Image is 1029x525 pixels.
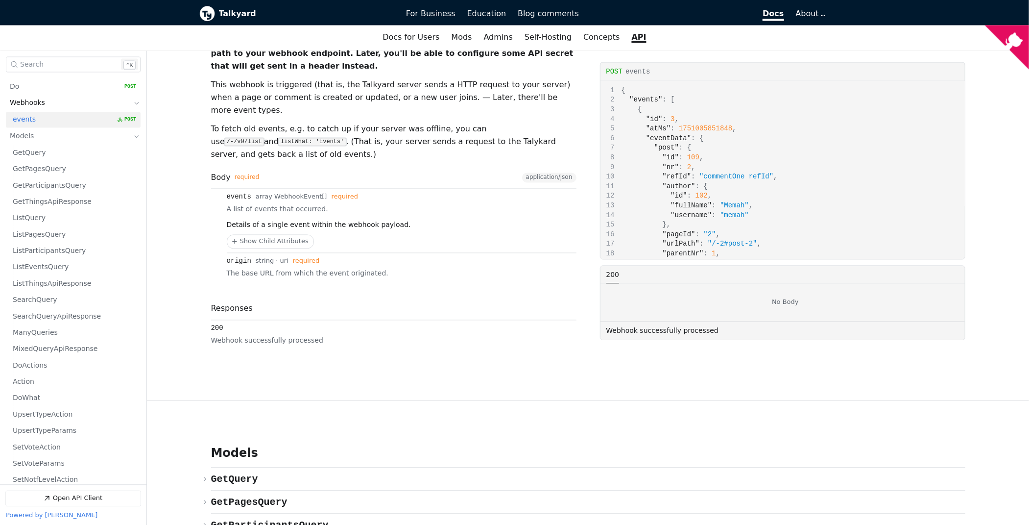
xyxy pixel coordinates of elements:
span: Docs [763,9,784,21]
a: DoWhat [13,391,136,406]
span: ListEventsQuery [13,263,69,272]
span: events [13,115,36,125]
span: , [773,173,777,181]
span: { [621,87,625,95]
code: listWhat: 'Events' [279,138,346,146]
span: GetParticipantsQuery [13,181,86,190]
a: ListParticipantsQuery [13,243,136,258]
span: { [638,106,642,114]
a: Powered by [PERSON_NAME] [6,512,97,519]
span: About [796,9,824,18]
span: ListPagesQuery [13,230,66,239]
span: GetQuery [211,474,258,485]
span: : [691,134,695,142]
span: Blog comments [518,9,579,18]
span: application/json [526,175,573,181]
a: ManyQueries [13,325,136,340]
span: 109 [687,154,699,162]
span: "parentNr" [662,250,703,258]
span: 200 [606,271,620,279]
a: Education [461,5,512,22]
span: POST [117,116,136,123]
code: /-/v0/list [225,138,264,146]
span: "atMs" [646,125,670,133]
button: ​ [211,491,287,514]
p: Webhook successfully processed [606,325,718,337]
span: , [749,202,753,210]
span: Models [10,131,34,141]
span: "eventData" [646,134,691,142]
span: , [716,230,720,238]
a: ListPagesQuery [13,227,136,242]
a: SetNotfLevelAction [13,473,136,488]
a: For Business [400,5,461,22]
span: 1751005851848 [679,125,732,133]
span: 2 [687,163,691,171]
span: "pageId" [662,230,695,238]
a: UpsertTypeAction [13,407,136,422]
a: MixedQueryApiResponse [13,342,136,357]
a: Docs [585,5,790,22]
a: SearchQueryApiResponse [13,309,136,324]
a: Concepts [577,29,626,46]
span: ListThingsApiResponse [13,279,91,288]
div: 200 [211,325,223,332]
span: "/-2#post-2" [708,240,757,248]
a: GetPagesQuery [13,161,136,176]
div: Responses [211,303,576,314]
span: "Memah" [720,202,749,210]
span: 3 [670,115,674,123]
a: ListQuery [13,211,136,226]
span: : [670,125,674,133]
a: Mods [446,29,478,46]
span: "author" [662,182,695,190]
div: origin [227,257,251,265]
span: [ [670,96,674,104]
span: , [699,154,703,162]
span: : [679,163,683,171]
span: : [687,192,691,200]
a: events POST [13,112,136,127]
span: { [703,182,707,190]
p: This webhook is triggered (that is, the Talkyard server sends a HTTP request to your server) when... [211,79,576,117]
div: events [227,193,251,201]
span: MixedQueryApiResponse [13,345,97,354]
span: "post" [654,144,679,152]
h2: Models [211,447,258,460]
b: Talkyard [219,7,393,20]
a: Docs for Users [377,29,445,46]
div: No Body [606,289,965,317]
a: API [626,29,652,46]
span: string [256,258,274,265]
a: Do POST [10,79,136,94]
span: "events" [629,96,662,104]
p: The base URL from which the event originated. [227,268,576,279]
span: GetThingsApiResponse [13,197,92,206]
span: , [691,163,695,171]
a: SetVoteParams [13,456,136,471]
span: : [695,230,699,238]
button: ​ [211,468,258,491]
span: SetNotfLevelAction [13,475,78,485]
a: Action [13,374,136,389]
span: "id" [646,115,663,123]
p: To fetch old events, e.g. to catch up if your server was offline, you can use and . (That is, you... [211,123,576,161]
a: GetQuery [13,145,136,160]
span: , [716,250,720,258]
span: GetPagesQuery [211,497,287,508]
p: Details of a single event within the webhook payload. [227,220,411,231]
span: ListQuery [13,214,46,223]
a: Talkyard logoTalkyard [199,6,393,22]
span: "nr" [662,163,679,171]
a: UpsertTypeParams [13,423,136,438]
span: : [703,250,707,258]
span: : [695,182,699,190]
span: , [667,221,670,229]
span: array WebhookEvent[] [256,194,327,201]
span: Do [10,82,19,91]
a: Webhooks [10,96,123,111]
span: "id" [662,154,679,162]
a: ListEventsQuery [13,260,136,275]
span: : [699,240,703,248]
span: "refId" [662,173,691,181]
